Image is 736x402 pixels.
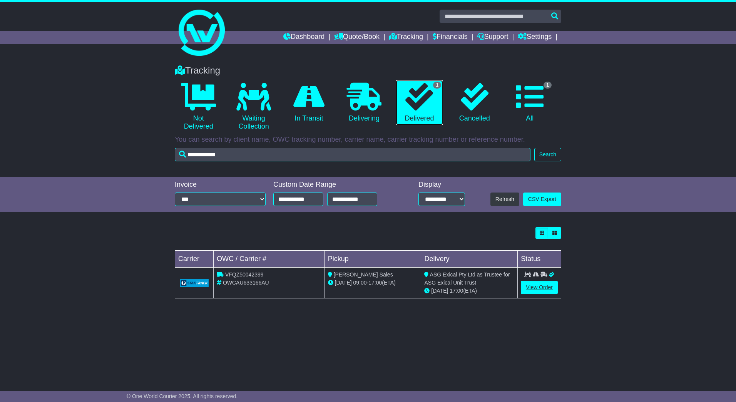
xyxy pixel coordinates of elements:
a: Quote/Book [334,31,380,44]
button: Search [534,148,561,161]
a: Dashboard [283,31,325,44]
a: In Transit [285,80,333,126]
span: 17:00 [368,280,382,286]
span: 17:00 [450,288,463,294]
div: Display [418,181,465,189]
a: 1 Delivered [396,80,443,126]
span: © One World Courier 2025. All rights reserved. [127,393,238,399]
div: Tracking [171,65,565,76]
span: OWCAU633166AU [223,280,269,286]
a: Waiting Collection [230,80,277,134]
a: Financials [433,31,468,44]
td: Status [518,251,561,268]
a: Tracking [389,31,423,44]
button: Refresh [490,193,519,206]
span: ASG Exical Pty Ltd as Trustee for ASG Exical Unit Trust [424,271,510,286]
div: - (ETA) [328,279,418,287]
div: Invoice [175,181,266,189]
a: CSV Export [523,193,561,206]
a: Delivering [340,80,388,126]
span: [PERSON_NAME] Sales [334,271,393,278]
span: 1 [544,82,552,89]
a: Cancelled [451,80,498,126]
td: Carrier [175,251,214,268]
a: Support [477,31,509,44]
span: [DATE] [335,280,352,286]
div: Custom Date Range [273,181,397,189]
td: OWC / Carrier # [214,251,325,268]
img: GetCarrierServiceLogo [180,279,209,287]
div: (ETA) [424,287,514,295]
span: [DATE] [431,288,448,294]
a: 1 All [506,80,554,126]
span: VFQZ50042399 [225,271,264,278]
a: Not Delivered [175,80,222,134]
p: You can search by client name, OWC tracking number, carrier name, carrier tracking number or refe... [175,136,561,144]
span: 1 [433,82,441,89]
a: Settings [518,31,552,44]
a: View Order [521,281,558,294]
td: Pickup [325,251,421,268]
span: 09:00 [353,280,367,286]
td: Delivery [421,251,518,268]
